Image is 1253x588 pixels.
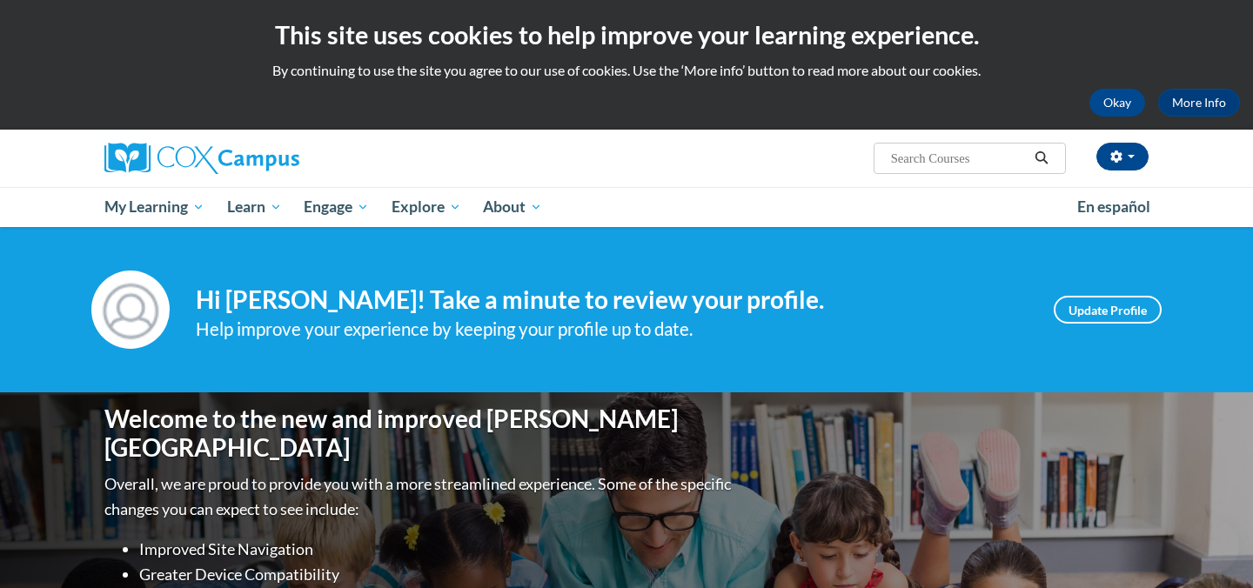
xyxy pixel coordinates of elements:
[304,197,369,217] span: Engage
[78,187,1175,227] div: Main menu
[104,197,204,217] span: My Learning
[380,187,472,227] a: Explore
[13,61,1240,80] p: By continuing to use the site you agree to our use of cookies. Use the ‘More info’ button to read...
[1066,189,1162,225] a: En español
[1029,148,1055,169] button: Search
[104,471,735,522] p: Overall, we are proud to provide you with a more streamlined experience. Some of the specific cha...
[1077,197,1150,216] span: En español
[483,197,542,217] span: About
[1054,296,1162,324] a: Update Profile
[216,187,293,227] a: Learn
[93,187,216,227] a: My Learning
[227,197,282,217] span: Learn
[104,143,435,174] a: Cox Campus
[1158,89,1240,117] a: More Info
[91,271,170,349] img: Profile Image
[196,285,1028,315] h4: Hi [PERSON_NAME]! Take a minute to review your profile.
[889,148,1029,169] input: Search Courses
[139,537,735,562] li: Improved Site Navigation
[104,404,735,463] h1: Welcome to the new and improved [PERSON_NAME][GEOGRAPHIC_DATA]
[472,187,554,227] a: About
[139,562,735,587] li: Greater Device Compatibility
[13,17,1240,52] h2: This site uses cookies to help improve your learning experience.
[1089,89,1145,117] button: Okay
[1096,143,1149,170] button: Account Settings
[196,315,1028,344] div: Help improve your experience by keeping your profile up to date.
[104,143,299,174] img: Cox Campus
[392,197,461,217] span: Explore
[1183,518,1239,574] iframe: Button to launch messaging window
[292,187,380,227] a: Engage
